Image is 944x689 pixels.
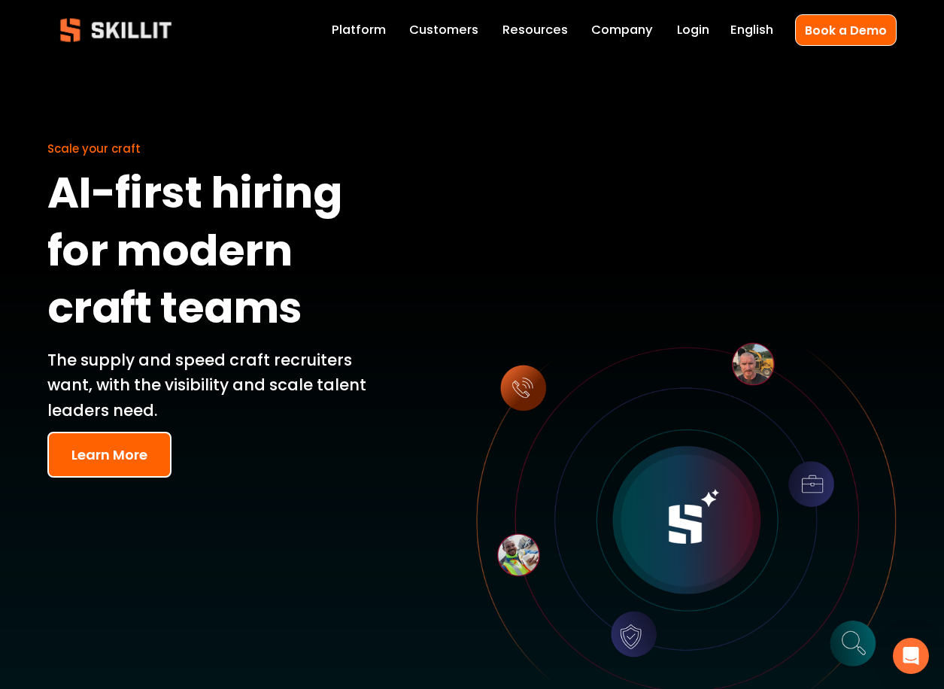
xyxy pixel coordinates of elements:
[502,20,568,41] a: folder dropdown
[47,160,351,349] strong: AI-first hiring for modern craft teams
[730,20,773,41] div: language picker
[795,14,897,45] a: Book a Demo
[47,432,171,478] button: Learn More
[730,21,773,40] span: English
[47,8,184,53] img: Skillit
[591,20,653,41] a: Company
[332,20,386,41] a: Platform
[893,638,929,674] div: Open Intercom Messenger
[677,20,709,41] a: Login
[47,141,141,156] span: Scale your craft
[409,20,478,41] a: Customers
[47,348,396,423] p: The supply and speed craft recruiters want, with the visibility and scale talent leaders need.
[502,21,568,40] span: Resources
